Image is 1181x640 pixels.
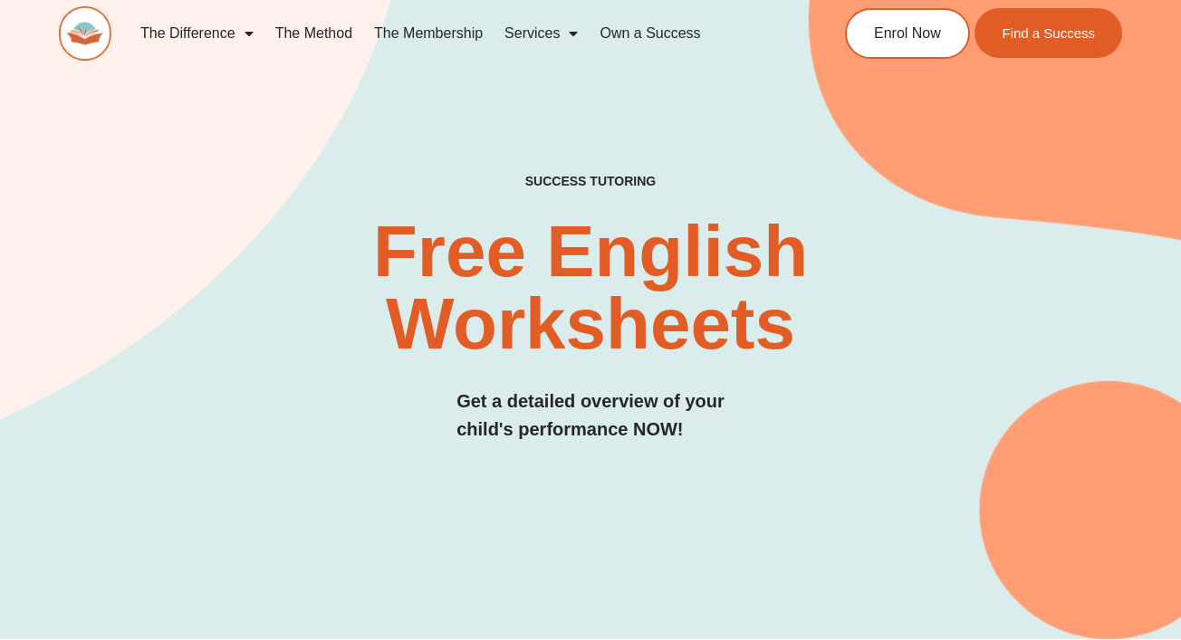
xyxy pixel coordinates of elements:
a: The Difference [130,13,264,54]
span: Find a Success [1002,26,1095,40]
span: Enrol Now [874,26,941,41]
nav: Menu [130,13,783,54]
h3: Get a detailed overview of your child's performance NOW! [456,387,725,444]
a: Enrol Now [845,8,970,59]
a: Services [494,13,589,54]
h4: SUCCESS TUTORING​ [433,174,747,189]
a: Own a Success [589,13,711,54]
a: Find a Success [975,8,1122,58]
a: The Membership [363,13,494,54]
a: The Method [264,13,363,54]
h2: Free English Worksheets​ [240,215,942,360]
